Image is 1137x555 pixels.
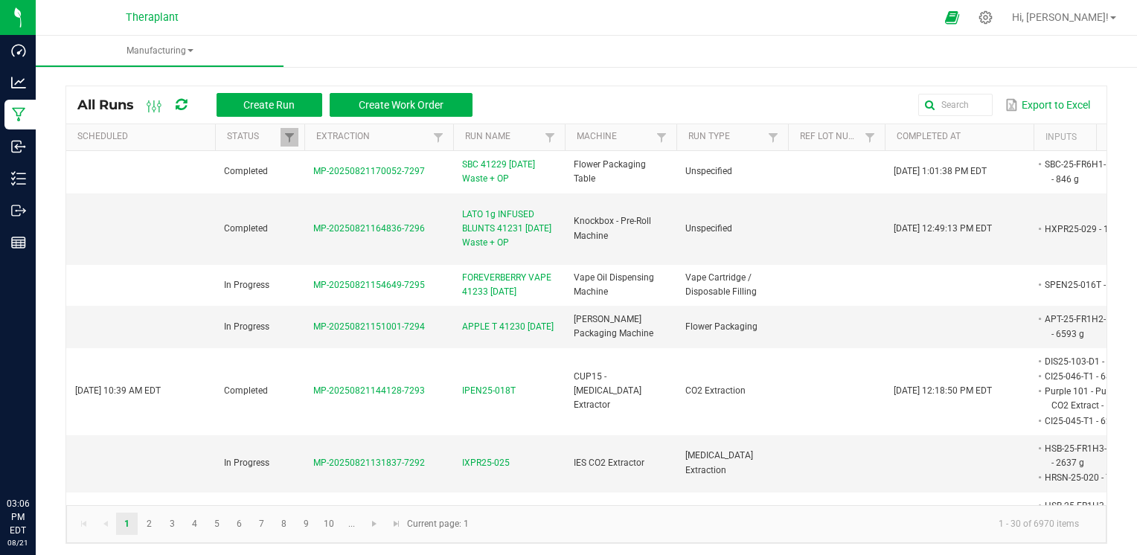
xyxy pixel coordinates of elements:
a: ExtractionSortable [316,131,429,143]
span: [MEDICAL_DATA] Extraction [685,450,753,475]
a: Page 4 [184,513,205,535]
span: [DATE] 12:18:50 PM EDT [894,385,992,396]
span: FOREVERBERRY VAPE 41233 [DATE] [462,271,556,299]
button: Create Work Order [330,93,473,117]
a: Page 3 [161,513,183,535]
span: MP-20250821170052-7297 [313,166,425,176]
span: Vape Cartridge / Disposable Filling [685,272,757,297]
button: Create Run [217,93,322,117]
span: Completed [224,166,268,176]
span: APPLE T 41230 [DATE] [462,320,554,334]
span: SBC 41229 [DATE] Waste + OP [462,158,556,186]
span: Flower Packaging Table [574,159,646,184]
a: Ref Lot NumberSortable [800,131,860,143]
input: Search [918,94,993,116]
a: Page 11 [341,513,362,535]
a: Page 7 [251,513,272,535]
span: Theraplant [126,11,179,24]
span: [DATE] 10:39 AM EDT [75,385,161,396]
span: Flower Packaging [685,321,758,332]
span: Knockbox - Pre-Roll Machine [574,216,651,240]
span: Hi, [PERSON_NAME]! [1012,11,1109,23]
a: Filter [653,128,670,147]
inline-svg: Outbound [11,203,26,218]
span: MP-20250821131837-7292 [313,458,425,468]
inline-svg: Manufacturing [11,107,26,122]
a: Go to the last page [385,513,407,535]
span: Go to the next page [368,518,380,530]
span: CUP15 - [MEDICAL_DATA] Extractor [574,371,641,410]
iframe: Resource center unread badge [44,434,62,452]
a: Page 8 [273,513,295,535]
span: MP-20250821154649-7295 [313,280,425,290]
div: Manage settings [976,10,995,25]
inline-svg: Analytics [11,75,26,90]
span: Vape Oil Dispensing Machine [574,272,654,297]
span: IXPR25-025 [462,456,510,470]
a: Page 5 [206,513,228,535]
a: Page 1 [116,513,138,535]
span: [DATE] 1:01:38 PM EDT [894,166,987,176]
p: 08/21 [7,537,29,548]
a: Manufacturing [36,36,284,67]
a: Filter [429,128,447,147]
kendo-pager-info: 1 - 30 of 6970 items [478,512,1091,536]
span: Create Work Order [359,99,443,111]
a: Filter [541,128,559,147]
inline-svg: Dashboard [11,43,26,58]
a: Filter [764,128,782,147]
a: ScheduledSortable [77,131,209,143]
span: MP-20250821151001-7294 [313,321,425,332]
span: MP-20250821144128-7293 [313,385,425,396]
a: Filter [861,128,879,147]
p: 03:06 PM EDT [7,497,29,537]
span: LATO 1g INFUSED BLUNTS 41231 [DATE] Waste + OP [462,208,556,251]
span: [DATE] 12:49:13 PM EDT [894,223,992,234]
kendo-pager: Current page: 1 [66,505,1106,543]
span: In Progress [224,321,269,332]
span: In Progress [224,458,269,468]
inline-svg: Inventory [11,171,26,186]
span: [PERSON_NAME] Packaging Machine [574,314,653,339]
button: Export to Excel [1002,92,1094,118]
span: Completed [224,385,268,396]
a: MachineSortable [577,131,652,143]
span: Unspecified [685,166,732,176]
div: All Runs [77,92,484,118]
span: Go to the last page [391,518,403,530]
span: CO2 Extraction [685,385,746,396]
iframe: Resource center [15,436,60,481]
span: Open Ecommerce Menu [935,3,969,32]
inline-svg: Reports [11,235,26,250]
span: Create Run [243,99,295,111]
a: Completed AtSortable [897,131,1028,143]
a: Page 2 [138,513,160,535]
a: Run NameSortable [465,131,540,143]
a: Page 9 [295,513,317,535]
a: Filter [281,128,298,147]
span: Unspecified [685,223,732,234]
a: Page 10 [318,513,340,535]
span: IPEN25-018T [462,384,516,398]
span: Completed [224,223,268,234]
inline-svg: Inbound [11,139,26,154]
a: StatusSortable [227,131,280,143]
span: In Progress [224,280,269,290]
a: Run TypeSortable [688,131,763,143]
span: Manufacturing [36,45,284,57]
span: IES CO2 Extractor [574,458,644,468]
a: Page 6 [228,513,250,535]
span: MP-20250821164836-7296 [313,223,425,234]
a: Go to the next page [364,513,385,535]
